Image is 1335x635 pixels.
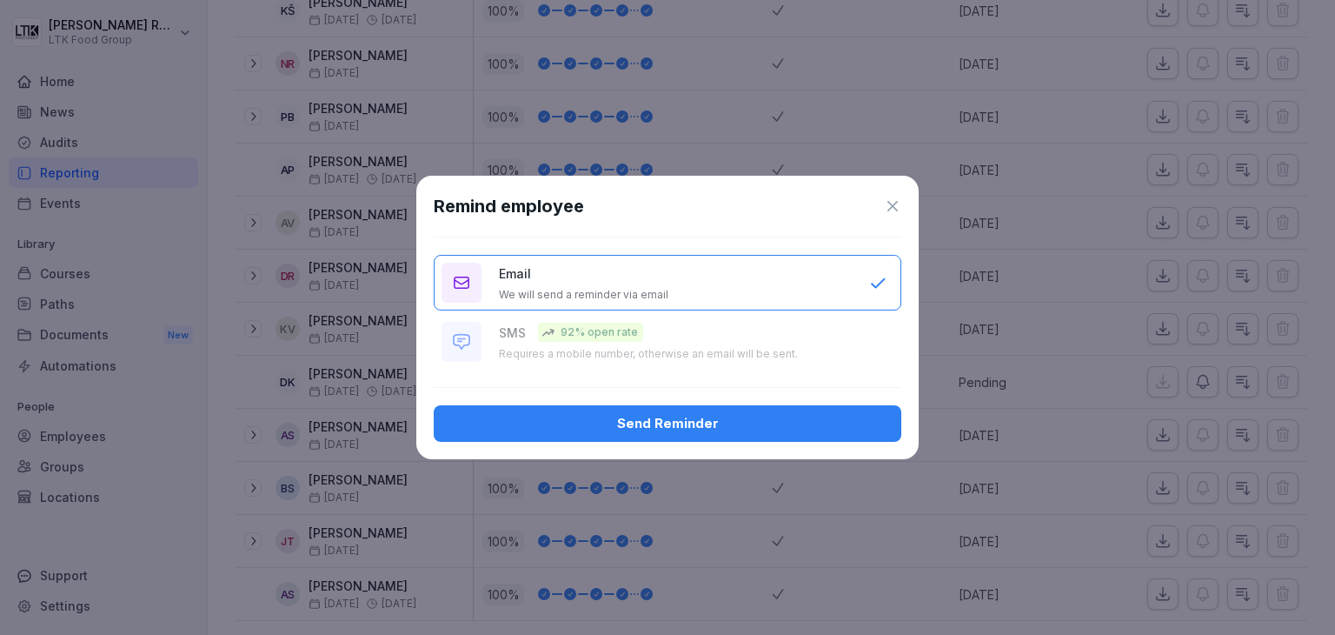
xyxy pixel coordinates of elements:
div: Send Reminder [448,414,887,433]
p: SMS [499,324,526,342]
p: Requires a mobile number, otherwise an email will be sent. [499,347,798,361]
p: We will send a reminder via email [499,288,668,302]
p: Email [499,264,531,283]
button: Send Reminder [434,405,901,442]
p: 92% open rate [561,324,638,340]
h1: Remind employee [434,193,584,219]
